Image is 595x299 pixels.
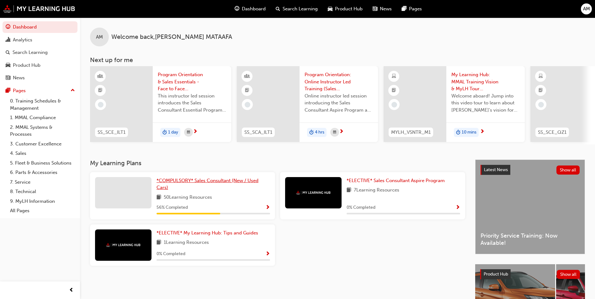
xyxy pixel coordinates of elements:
a: 2. MMAL Systems & Processes [8,123,77,139]
span: Program Orientation & Sales Essentials - Face to Face Instructor Led Training (Sales Consultant E... [158,71,226,92]
span: up-icon [71,87,75,95]
span: 50 Learning Resources [164,194,212,202]
a: Latest NewsShow all [481,165,580,175]
img: mmal [106,243,141,247]
a: Product Hub [3,60,77,71]
span: 0 % Completed [157,250,185,258]
span: *COMPULSORY* Sales Consultant (New / Used Cars) [157,178,258,191]
span: calendar-icon [187,129,190,136]
span: Show Progress [265,205,270,211]
a: *ELECTIVE* My Learning Hub: Tips and Guides [157,229,261,237]
a: 8. Technical [8,187,77,197]
span: search-icon [276,5,280,13]
span: learningRecordVerb_NONE-icon [391,102,397,108]
span: Latest News [484,167,508,172]
div: News [13,74,25,81]
span: 0 % Completed [347,204,375,211]
span: learningResourceType_INSTRUCTOR_LED-icon [98,72,103,81]
span: pages-icon [6,88,10,94]
span: *ELECTIVE* My Learning Hub: Tips and Guides [157,230,258,236]
span: learningRecordVerb_NONE-icon [98,102,104,108]
span: next-icon [193,129,198,135]
button: DashboardAnalyticsSearch LearningProduct HubNews [3,20,77,85]
span: next-icon [339,129,344,135]
span: SS_SCE_QZ1 [538,129,566,136]
a: search-iconSearch Learning [271,3,323,15]
a: Latest NewsShow allPriority Service Training: Now Available! [475,160,585,254]
span: Welcome aboard! Jump into this video tour to learn about [PERSON_NAME]'s vision for your learning... [451,92,520,114]
button: Show Progress [455,204,460,212]
span: duration-icon [456,129,460,137]
a: 0. Training Schedules & Management [8,96,77,113]
a: Analytics [3,34,77,46]
span: book-icon [347,186,351,194]
span: duration-icon [309,129,314,137]
a: SS_SCE_ILT1Program Orientation & Sales Essentials - Face to Face Instructor Led Training (Sales C... [90,66,231,142]
span: car-icon [6,63,10,68]
span: 4 hrs [315,129,324,136]
span: duration-icon [162,129,167,137]
span: pages-icon [402,5,406,13]
span: Dashboard [242,5,266,13]
button: Pages [3,85,77,97]
span: book-icon [157,194,161,202]
img: mmal [296,191,331,195]
div: Product Hub [13,62,40,69]
span: Pages [409,5,422,13]
span: News [380,5,392,13]
a: MYLH_VSNTR_M1My Learning Hub: MMAL Training Vision & MyLH Tour (Elective)Welcome aboard! Jump int... [384,66,525,142]
span: 1 Learning Resources [164,239,209,247]
a: All Pages [8,206,77,216]
h3: My Learning Plans [90,160,465,167]
span: This instructor led session introduces the Sales Consultant Essential Program and outlines what y... [158,92,226,114]
a: 4. Sales [8,149,77,158]
a: Product HubShow all [480,269,580,279]
div: Search Learning [13,49,48,56]
a: car-iconProduct Hub [323,3,368,15]
a: News [3,72,77,84]
span: booktick-icon [539,87,543,95]
span: AM [583,5,590,13]
div: Pages [13,87,26,94]
span: Product Hub [484,271,508,277]
a: 9. MyLH Information [8,197,77,206]
a: pages-iconPages [397,3,427,15]
span: learningResourceType_ELEARNING-icon [392,72,396,81]
span: 1 day [168,129,178,136]
a: Search Learning [3,47,77,58]
a: 7. Service [8,177,77,187]
a: *COMPULSORY* Sales Consultant (New / Used Cars) [157,177,270,191]
span: chart-icon [6,37,10,43]
span: Priority Service Training: Now Available! [481,232,580,246]
span: car-icon [328,5,332,13]
a: 6. Parts & Accessories [8,168,77,177]
span: guage-icon [235,5,239,13]
span: prev-icon [69,286,74,294]
a: 5. Fleet & Business Solutions [8,158,77,168]
button: Show Progress [265,204,270,212]
img: mmal [3,5,75,13]
span: learningResourceType_ELEARNING-icon [539,72,543,81]
button: Show Progress [265,250,270,258]
button: AM [581,3,592,14]
div: Analytics [13,36,32,44]
span: news-icon [6,75,10,81]
span: SS_SCE_ILT1 [98,129,125,136]
span: search-icon [6,50,10,55]
span: calendar-icon [333,129,336,136]
span: *ELECTIVE* Sales Consultant Aspire Program [347,178,445,183]
span: booktick-icon [245,87,249,95]
span: 56 % Completed [157,204,188,211]
span: learningRecordVerb_NONE-icon [538,102,544,108]
span: Program Orientation: Online Instructor Led Training (Sales Consultant Aspire Program) [305,71,373,92]
span: booktick-icon [98,87,103,95]
span: SS_SCA_ILT1 [244,129,272,136]
span: learningResourceType_INSTRUCTOR_LED-icon [245,72,249,81]
span: MYLH_VSNTR_M1 [391,129,431,136]
span: Show Progress [455,205,460,211]
span: My Learning Hub: MMAL Training Vision & MyLH Tour (Elective) [451,71,520,92]
span: AM [96,34,103,41]
span: learningRecordVerb_NONE-icon [245,102,250,108]
span: Product Hub [335,5,363,13]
